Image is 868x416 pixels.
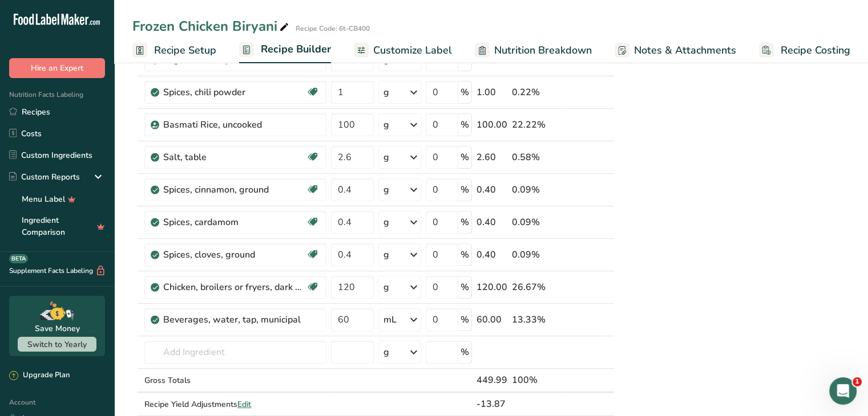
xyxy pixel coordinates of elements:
[477,85,507,99] div: 1.00
[144,374,326,386] div: Gross Totals
[383,313,397,327] div: mL
[237,399,251,410] span: Edit
[383,183,389,197] div: g
[512,373,560,387] div: 100%
[477,215,507,229] div: 0.40
[477,248,507,262] div: 0.40
[477,373,507,387] div: 449.99
[163,313,306,327] div: Beverages, water, tap, municipal
[27,339,87,350] span: Switch to Yearly
[383,118,389,132] div: g
[132,38,216,63] a: Recipe Setup
[383,345,389,359] div: g
[163,280,306,294] div: Chicken, broilers or fryers, dark meat, drumstick, meat only, raw
[9,58,105,78] button: Hire an Expert
[163,150,306,164] div: Salt, table
[512,150,560,164] div: 0.58%
[163,183,306,197] div: Spices, cinnamon, ground
[615,38,736,63] a: Notes & Attachments
[829,377,857,405] iframe: Intercom live chat
[163,215,306,229] div: Spices, cardamom
[383,248,389,262] div: g
[144,341,326,364] input: Add Ingredient
[35,323,80,335] div: Save Money
[9,254,28,263] div: BETA
[383,85,389,99] div: g
[512,280,560,294] div: 26.67%
[144,398,326,410] div: Recipe Yield Adjustments
[477,313,507,327] div: 60.00
[512,215,560,229] div: 0.09%
[512,85,560,99] div: 0.22%
[154,43,216,58] span: Recipe Setup
[512,118,560,132] div: 22.22%
[477,397,507,411] div: -13.87
[383,150,389,164] div: g
[383,280,389,294] div: g
[163,85,306,99] div: Spices, chili powder
[18,337,96,352] button: Switch to Yearly
[477,118,507,132] div: 100.00
[132,16,291,36] div: Frozen Chicken Biryani
[477,280,507,294] div: 120.00
[261,42,331,57] span: Recipe Builder
[373,43,452,58] span: Customize Label
[163,118,306,132] div: Basmati Rice, uncooked
[477,183,507,197] div: 0.40
[494,43,592,58] span: Nutrition Breakdown
[239,36,331,64] a: Recipe Builder
[512,248,560,262] div: 0.09%
[354,38,452,63] a: Customize Label
[9,171,80,183] div: Custom Reports
[634,43,736,58] span: Notes & Attachments
[512,183,560,197] div: 0.09%
[9,370,70,381] div: Upgrade Plan
[296,23,370,34] div: Recipe Code: 6t-CB400
[759,38,850,63] a: Recipe Costing
[853,377,862,386] span: 1
[163,248,306,262] div: Spices, cloves, ground
[477,150,507,164] div: 2.60
[475,38,592,63] a: Nutrition Breakdown
[512,313,560,327] div: 13.33%
[383,215,389,229] div: g
[781,43,850,58] span: Recipe Costing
